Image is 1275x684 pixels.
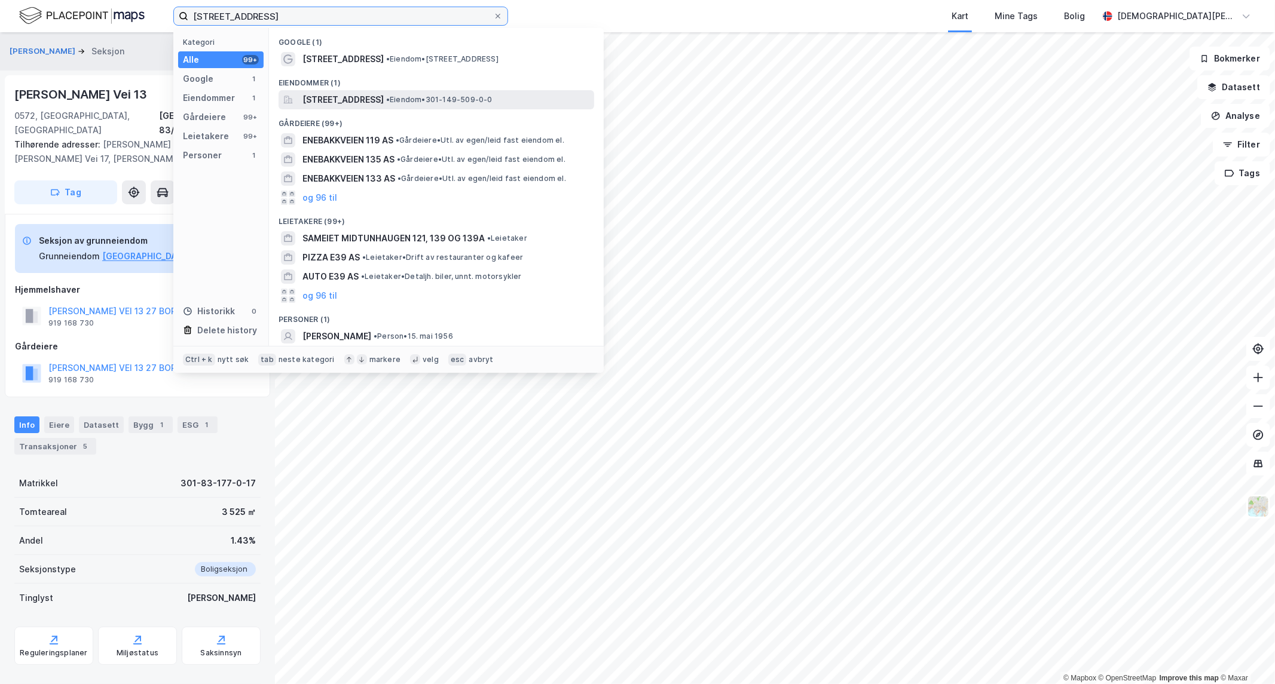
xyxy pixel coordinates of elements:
[269,109,604,131] div: Gårdeiere (99+)
[1201,104,1270,128] button: Analyse
[15,339,260,354] div: Gårdeiere
[10,45,78,57] button: [PERSON_NAME]
[181,476,256,490] div: 301-83-177-0-17
[374,332,453,341] span: Person • 15. mai 1956
[1197,75,1270,99] button: Datasett
[249,74,259,84] div: 1
[398,174,566,183] span: Gårdeiere • Utl. av egen/leid fast eiendom el.
[80,440,91,452] div: 5
[183,53,199,67] div: Alle
[19,505,67,519] div: Tomteareal
[197,323,257,338] div: Delete history
[396,136,564,145] span: Gårdeiere • Utl. av egen/leid fast eiendom el.
[201,419,213,431] div: 1
[14,85,149,104] div: [PERSON_NAME] Vei 13
[183,110,226,124] div: Gårdeiere
[183,72,213,86] div: Google
[129,416,173,433] div: Bygg
[183,38,264,47] div: Kategori
[14,438,96,455] div: Transaksjoner
[1160,674,1219,682] a: Improve this map
[1213,133,1270,157] button: Filter
[397,155,400,164] span: •
[19,533,43,548] div: Andel
[44,416,74,433] div: Eiere
[20,648,87,658] div: Reguleringsplaner
[39,234,225,248] div: Seksjon av grunneiendom
[423,355,439,364] div: velg
[369,355,400,364] div: markere
[1064,9,1085,23] div: Bolig
[183,304,235,318] div: Historikk
[397,155,565,164] span: Gårdeiere • Utl. av egen/leid fast eiendom el.
[48,375,94,385] div: 919 168 730
[183,91,235,105] div: Eiendommer
[19,591,53,605] div: Tinglyst
[258,354,276,366] div: tab
[14,416,39,433] div: Info
[249,306,259,316] div: 0
[1063,674,1096,682] a: Mapbox
[269,69,604,90] div: Eiendommer (1)
[386,54,390,63] span: •
[1215,161,1270,185] button: Tags
[1099,674,1157,682] a: OpenStreetMap
[302,171,395,186] span: ENEBAKKVEIEN 133 AS
[102,249,225,263] button: [GEOGRAPHIC_DATA], 83/177
[302,133,393,148] span: ENEBAKKVEIEN 119 AS
[302,329,371,343] span: [PERSON_NAME]
[487,234,527,243] span: Leietaker
[302,191,337,205] button: og 96 til
[386,54,499,64] span: Eiendom • [STREET_ADDRESS]
[361,272,522,281] span: Leietaker • Detaljh. biler, unnt. motorsykler
[361,272,365,281] span: •
[14,180,117,204] button: Tag
[398,174,401,183] span: •
[279,355,335,364] div: neste kategori
[19,476,58,490] div: Matrikkel
[302,231,485,246] span: SAMEIET MIDTUNHAUGEN 121, 139 OG 139A
[14,137,251,166] div: [PERSON_NAME] Vei 15, [PERSON_NAME] Vei 17, [PERSON_NAME] Vei 19
[242,55,259,65] div: 99+
[188,7,493,25] input: Søk på adresse, matrikkel, gårdeiere, leietakere eller personer
[362,253,366,262] span: •
[448,354,467,366] div: esc
[183,129,229,143] div: Leietakere
[1215,627,1275,684] iframe: Chat Widget
[1215,627,1275,684] div: Kontrollprogram for chat
[222,505,256,519] div: 3 525 ㎡
[302,152,395,167] span: ENEBAKKVEIEN 135 AS
[1247,495,1270,518] img: Z
[269,305,604,327] div: Personer (1)
[183,354,215,366] div: Ctrl + k
[249,93,259,103] div: 1
[19,5,145,26] img: logo.f888ab2527a4732fd821a326f86c7f29.svg
[19,562,76,576] div: Seksjonstype
[91,44,124,59] div: Seksjon
[242,112,259,122] div: 99+
[1117,9,1237,23] div: [DEMOGRAPHIC_DATA][PERSON_NAME]
[302,93,384,107] span: [STREET_ADDRESS]
[302,250,360,265] span: PIZZA E39 AS
[386,95,493,105] span: Eiendom • 301-149-509-0-0
[201,648,242,658] div: Saksinnsyn
[242,131,259,141] div: 99+
[469,355,493,364] div: avbryt
[231,533,256,548] div: 1.43%
[117,648,158,658] div: Miljøstatus
[249,151,259,160] div: 1
[386,95,390,104] span: •
[156,419,168,431] div: 1
[218,355,249,364] div: nytt søk
[374,332,377,341] span: •
[178,416,218,433] div: ESG
[995,9,1038,23] div: Mine Tags
[362,253,523,262] span: Leietaker • Drift av restauranter og kafeer
[396,136,399,145] span: •
[183,148,222,162] div: Personer
[79,416,124,433] div: Datasett
[14,139,103,149] span: Tilhørende adresser:
[302,289,337,303] button: og 96 til
[15,283,260,297] div: Hjemmelshaver
[14,109,159,137] div: 0572, [GEOGRAPHIC_DATA], [GEOGRAPHIC_DATA]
